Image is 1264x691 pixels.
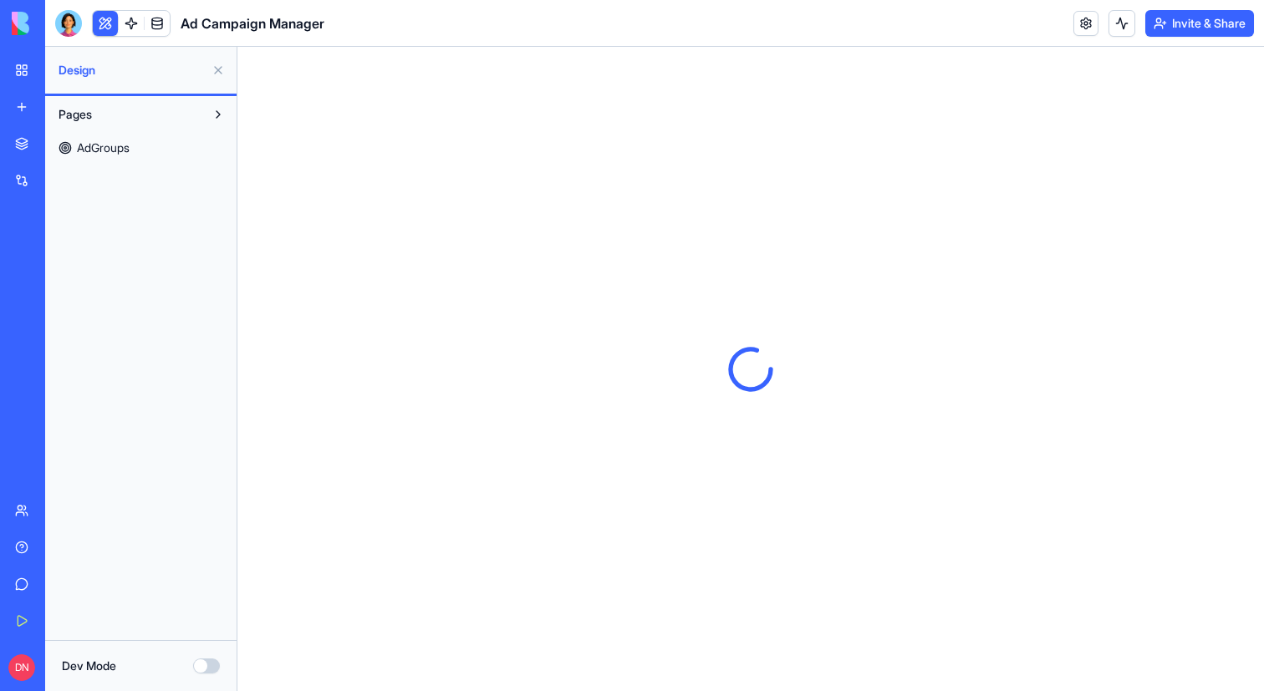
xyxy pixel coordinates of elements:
[8,654,35,681] span: DN
[50,101,205,128] button: Pages
[1145,10,1254,37] button: Invite & Share
[59,106,92,123] span: Pages
[59,62,205,79] span: Design
[50,135,232,161] a: AdGroups
[62,658,116,674] label: Dev Mode
[181,13,324,33] span: Ad Campaign Manager
[12,12,115,35] img: logo
[77,140,130,156] span: AdGroups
